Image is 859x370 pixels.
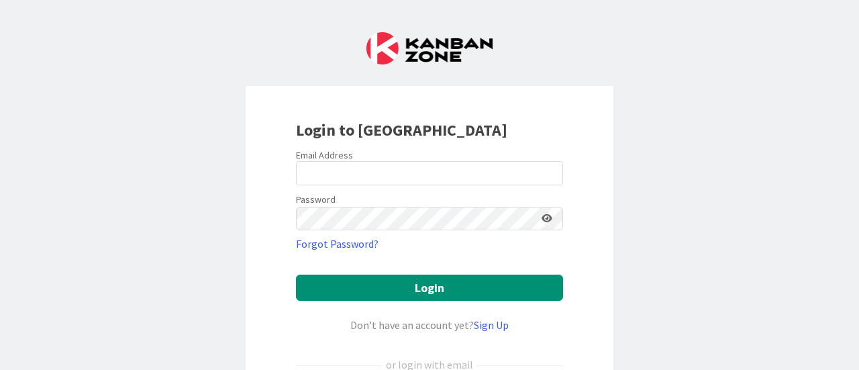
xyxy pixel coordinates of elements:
[296,120,507,140] b: Login to [GEOGRAPHIC_DATA]
[296,193,336,207] label: Password
[296,317,563,333] div: Don’t have an account yet?
[296,275,563,301] button: Login
[366,32,493,64] img: Kanban Zone
[474,318,509,332] a: Sign Up
[296,236,378,252] a: Forgot Password?
[296,149,353,161] label: Email Address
